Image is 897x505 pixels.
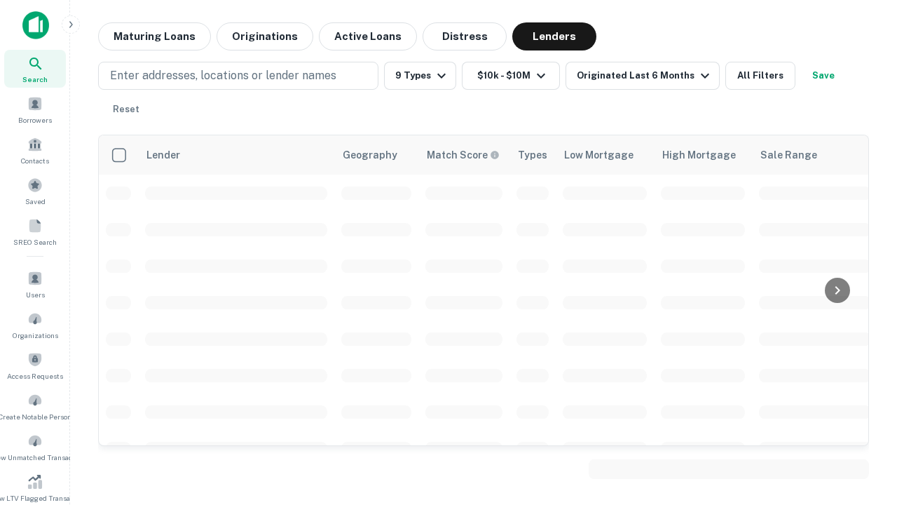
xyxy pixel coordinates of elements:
th: Sale Range [752,135,878,175]
span: Access Requests [7,370,63,382]
div: Types [518,147,547,163]
button: Reset [104,95,149,123]
a: Create Notable Person [4,387,66,425]
span: Search [22,74,48,85]
span: Users [26,289,45,300]
button: Lenders [512,22,596,50]
div: Geography [343,147,397,163]
button: $10k - $10M [462,62,560,90]
a: Borrowers [4,90,66,128]
div: High Mortgage [662,147,736,163]
div: Low Mortgage [564,147,634,163]
th: Low Mortgage [556,135,654,175]
th: Geography [334,135,418,175]
th: High Mortgage [654,135,752,175]
div: Originated Last 6 Months [577,67,713,84]
button: Originated Last 6 Months [566,62,720,90]
p: Enter addresses, locations or lender names [110,67,336,84]
th: Capitalize uses an advanced AI algorithm to match your search with the best lender. The match sco... [418,135,509,175]
div: Lender [146,147,180,163]
button: Distress [423,22,507,50]
h6: Match Score [427,147,497,163]
a: Search [4,50,66,88]
button: Originations [217,22,313,50]
button: Active Loans [319,22,417,50]
span: Organizations [13,330,58,341]
a: SREO Search [4,213,66,250]
span: Borrowers [18,114,52,126]
span: SREO Search [13,236,57,248]
button: Enter addresses, locations or lender names [98,62,378,90]
iframe: Chat Widget [827,348,897,415]
span: Contacts [21,155,49,166]
th: Lender [138,135,334,175]
a: Users [4,265,66,303]
a: Organizations [4,306,66,344]
button: 9 Types [384,62,456,90]
a: Review Unmatched Transactions [4,428,66,466]
div: Sale Range [760,147,817,163]
img: capitalize-icon.png [22,11,49,39]
div: Capitalize uses an advanced AI algorithm to match your search with the best lender. The match sco... [427,147,500,163]
button: All Filters [725,62,795,90]
a: Access Requests [4,346,66,384]
a: Contacts [4,131,66,169]
button: Save your search to get updates of matches that match your search criteria. [801,62,846,90]
a: Saved [4,172,66,210]
button: Maturing Loans [98,22,211,50]
th: Types [509,135,556,175]
span: Saved [25,196,46,207]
